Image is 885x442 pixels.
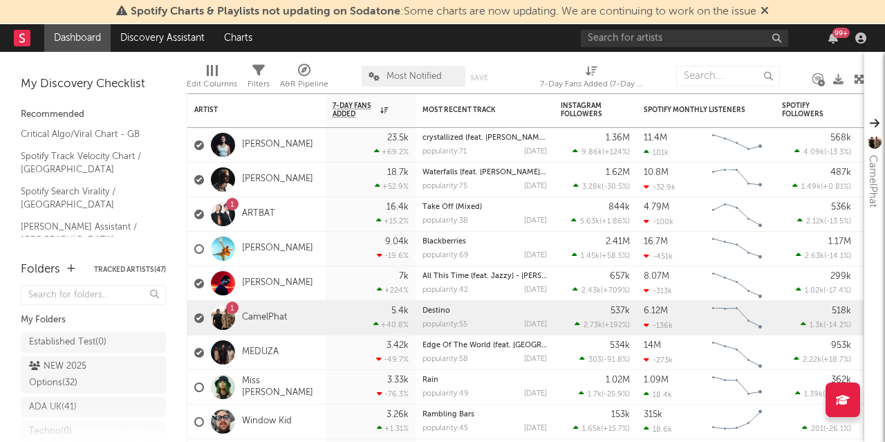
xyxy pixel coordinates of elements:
a: Spotify Search Virality / [GEOGRAPHIC_DATA] [21,184,152,212]
span: 5.63k [580,218,599,225]
div: Techno ( 0 ) [29,423,72,440]
span: -14.2 % [826,322,849,329]
div: Take Off (Mixed) [422,203,547,211]
div: popularity: 75 [422,183,467,190]
div: 1.62M [606,168,630,177]
a: MEDUZA [242,347,279,358]
a: [PERSON_NAME] Assistant / [GEOGRAPHIC_DATA] [21,219,152,248]
span: 201 [811,425,823,433]
div: [DATE] [524,356,547,363]
a: Rambling Bars [422,411,474,418]
a: All This Time (feat. Jazzy) - [PERSON_NAME] Remix [422,273,606,280]
a: crystallized (feat. [PERSON_NAME]) [422,134,548,142]
span: -30.5 % [604,183,628,191]
div: 518k [832,306,851,315]
span: 2.63k [805,252,824,260]
a: NEW 2025 Options(32) [21,356,166,394]
div: [DATE] [524,183,547,190]
a: [PERSON_NAME] [242,243,313,255]
span: 1.49k [801,183,821,191]
div: crystallized (feat. Inéz) [422,134,547,142]
span: 7-Day Fans Added [333,102,377,118]
span: 1.39k [804,391,823,398]
a: Waterfalls (feat. [PERSON_NAME] & [PERSON_NAME]) [422,169,612,176]
div: My Discovery Checklist [21,76,166,93]
div: popularity: 42 [422,286,468,294]
div: 7k [399,272,409,281]
span: 1.65k [582,425,601,433]
div: ADA UK ( 41 ) [29,399,77,416]
span: 2.22k [803,356,821,364]
div: Waterfalls (feat. Sam Harper & Bobby Harvey) [422,169,547,176]
div: My Folders [21,312,166,329]
div: +1.31 % [377,424,409,433]
span: -13.5 % [826,218,849,225]
a: Destino [422,307,450,315]
span: 1.45k [581,252,599,260]
div: +40.8 % [373,320,409,329]
div: 1.36M [606,133,630,142]
a: Established Test(0) [21,332,166,353]
a: Take Off (Mixed) [422,203,482,211]
div: Destino [422,307,547,315]
svg: Chart title [706,370,768,405]
div: -100k [644,217,673,226]
div: Spotify Followers [782,102,830,118]
a: CamelPhat [242,312,287,324]
div: A&R Pipeline [280,59,328,99]
span: -3.34 % [825,391,849,398]
svg: Chart title [706,232,768,266]
span: 9.86k [581,149,602,156]
div: ( ) [802,424,851,433]
a: ADA UK(41) [21,397,166,418]
div: ( ) [573,182,630,191]
div: 153k [611,410,630,419]
div: 101k [644,148,669,157]
div: +224 % [377,286,409,295]
div: 5.4k [391,306,409,315]
div: 23.5k [387,133,409,142]
div: 299k [830,272,851,281]
div: +69.2 % [374,147,409,156]
div: popularity: 58 [422,356,468,363]
div: 953k [831,341,851,350]
div: ( ) [579,389,630,398]
div: Recommended [21,107,166,123]
span: +58.5 % [602,252,628,260]
div: 3.26k [386,410,409,419]
span: 1.3k [810,322,823,329]
div: Filters [248,59,270,99]
span: +192 % [604,322,628,329]
div: 18.7k [387,168,409,177]
div: 1.09M [644,376,669,385]
span: +0.81 % [823,183,849,191]
div: 1.02M [606,376,630,385]
a: [PERSON_NAME] [242,139,313,151]
button: Tracked Artists(47) [94,266,166,273]
button: Save [470,74,488,82]
div: 568k [830,133,851,142]
div: 3.33k [387,376,409,385]
div: ( ) [792,182,851,191]
span: 3.28k [582,183,602,191]
div: [DATE] [524,286,547,294]
div: -32.9k [644,183,676,192]
span: +124 % [604,149,628,156]
div: [DATE] [524,148,547,156]
div: [DATE] [524,252,547,259]
div: 657k [610,272,630,281]
div: ( ) [796,251,851,260]
div: popularity: 69 [422,252,469,259]
div: 14M [644,341,661,350]
div: 9.04k [385,237,409,246]
div: 7-Day Fans Added (7-Day Fans Added) [540,76,644,93]
span: 1.7k [588,391,602,398]
div: ( ) [572,147,630,156]
input: Search for folders... [21,285,166,305]
div: 18.4k [644,390,672,399]
div: -313k [644,286,672,295]
div: 99 + [832,28,850,38]
a: Critical Algo/Viral Chart - GB [21,127,152,142]
div: ( ) [573,424,630,433]
div: ( ) [797,217,851,225]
